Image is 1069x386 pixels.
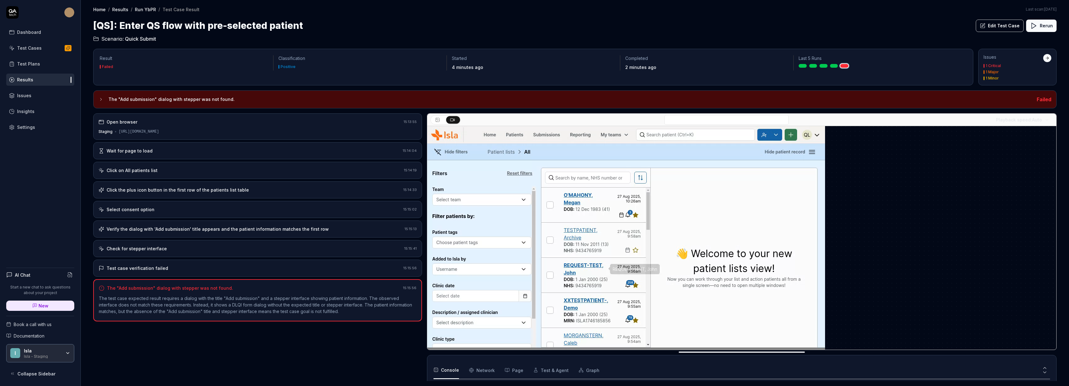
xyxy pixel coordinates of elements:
a: Home [93,6,106,12]
button: Rerun [1026,20,1057,32]
span: New [39,302,48,309]
a: New [6,301,74,311]
div: Issues [984,54,1043,60]
h3: The "Add submission" dialog with stepper was not found. [108,96,1032,103]
div: Positive [281,65,296,69]
p: The test case expected result requires a dialog with the title "Add submission" and a stepper int... [99,295,416,315]
button: Graph [579,361,599,379]
div: / [108,6,110,12]
div: Failed [102,65,113,69]
div: Isla [24,348,61,354]
div: Staging [99,129,112,134]
div: Click the plus icon button in the first row of the patients list table [107,187,249,193]
div: Issues [17,92,31,99]
button: Network [469,361,495,379]
div: Check for stepper interface [107,245,167,252]
time: 15:15:02 [403,207,417,211]
div: Select consent option [107,206,154,213]
button: Collapse Sidebar [6,367,74,380]
div: Open browser [107,119,137,125]
button: Page [505,361,523,379]
h4: AI Chat [15,272,30,278]
div: / [158,6,160,12]
div: 1 Critical [986,64,1001,68]
a: Insights [6,105,74,117]
time: 15:13:55 [404,120,417,124]
div: Test case verification failed [107,265,168,271]
div: Isla - Staging [24,353,61,358]
button: IIslaIsla - Staging [6,344,74,363]
a: Book a call with us [6,321,74,328]
a: Scenario:Quick Submit [93,35,156,43]
span: Failed [1037,96,1051,102]
time: 15:15:56 [403,286,416,290]
span: Last scan: [1026,7,1057,12]
span: Documentation [14,333,44,339]
time: 15:15:13 [405,227,417,231]
p: Last 5 Runs [799,55,962,61]
time: 15:14:19 [404,168,417,172]
span: I [10,348,20,358]
button: Test & Agent [533,361,569,379]
div: Verify the dialog with 'Add submission' title appears and the patient information matches the fir... [107,226,329,232]
div: [URL][DOMAIN_NAME] [119,129,159,134]
span: Quick Submit [125,35,156,43]
p: Classification [278,55,442,61]
a: Dashboard [6,26,74,38]
a: Results [112,6,128,12]
p: Result [100,55,268,61]
div: 1 Major [986,70,999,74]
div: Results [17,76,33,83]
a: Run YbPR [135,6,156,12]
p: Started [452,55,615,61]
time: 15:14:04 [403,148,417,153]
div: The "Add submission" dialog with stepper was not found. [107,285,233,291]
div: Playback speed: [996,116,1042,123]
button: The "Add submission" dialog with stepper was not found. [99,96,1032,103]
time: 15:15:41 [404,246,417,251]
button: Last scan:[DATE] [1026,7,1057,12]
p: Completed [625,55,788,61]
button: Console [434,361,459,379]
a: Results [6,74,74,86]
button: Edit Test Case [976,20,1024,32]
div: Test Cases [17,45,42,51]
a: Test Plans [6,58,74,70]
h1: [QS]: Enter QS flow with pre-selected patient [93,19,303,33]
time: 15:14:33 [403,188,417,192]
time: 2 minutes ago [625,65,656,70]
div: Test Case Result [163,6,200,12]
div: / [131,6,132,12]
div: Wait for page to load [107,148,153,154]
div: Insights [17,108,34,115]
a: Issues [6,89,74,102]
a: Test Cases [6,42,74,54]
a: Settings [6,121,74,133]
time: 4 minutes ago [452,65,483,70]
div: Settings [17,124,35,130]
div: Click on All patients list [107,167,158,174]
time: 15:15:56 [403,266,417,270]
span: Book a call with us [14,321,52,328]
time: [DATE] [1044,7,1057,11]
div: Dashboard [17,29,41,35]
a: Documentation [6,333,74,339]
div: 1 Minor [986,76,999,80]
span: Collapse Sidebar [17,370,56,377]
p: Start a new chat to ask questions about your project [6,284,74,296]
span: Scenario: [100,35,124,43]
div: Test Plans [17,61,40,67]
